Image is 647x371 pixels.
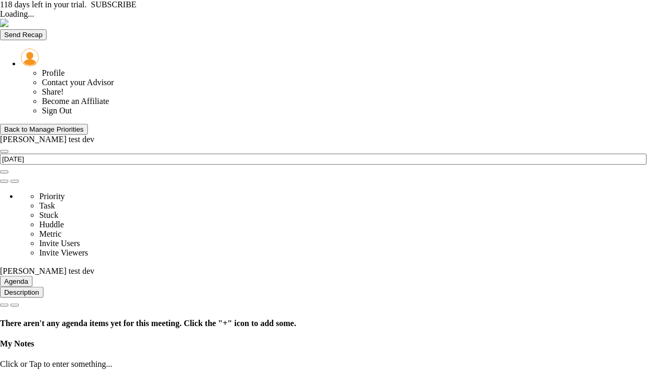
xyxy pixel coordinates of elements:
[4,125,84,133] div: Back to Manage Priorities
[42,78,114,87] span: Contact your Advisor
[42,68,65,77] span: Profile
[42,106,72,115] span: Sign Out
[42,97,109,106] span: Become an Affiliate
[39,248,88,257] span: Invite Viewers
[39,229,62,238] span: Metric
[42,87,64,96] span: Share!
[39,211,58,219] span: Stuck
[21,49,39,66] img: 157261.Person.photo
[4,277,28,285] span: Agenda
[39,192,65,201] span: Priority
[39,201,55,210] span: Task
[39,239,80,248] span: Invite Users
[39,220,64,229] span: Huddle
[4,288,39,296] span: Description
[4,31,42,39] span: Send Recap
